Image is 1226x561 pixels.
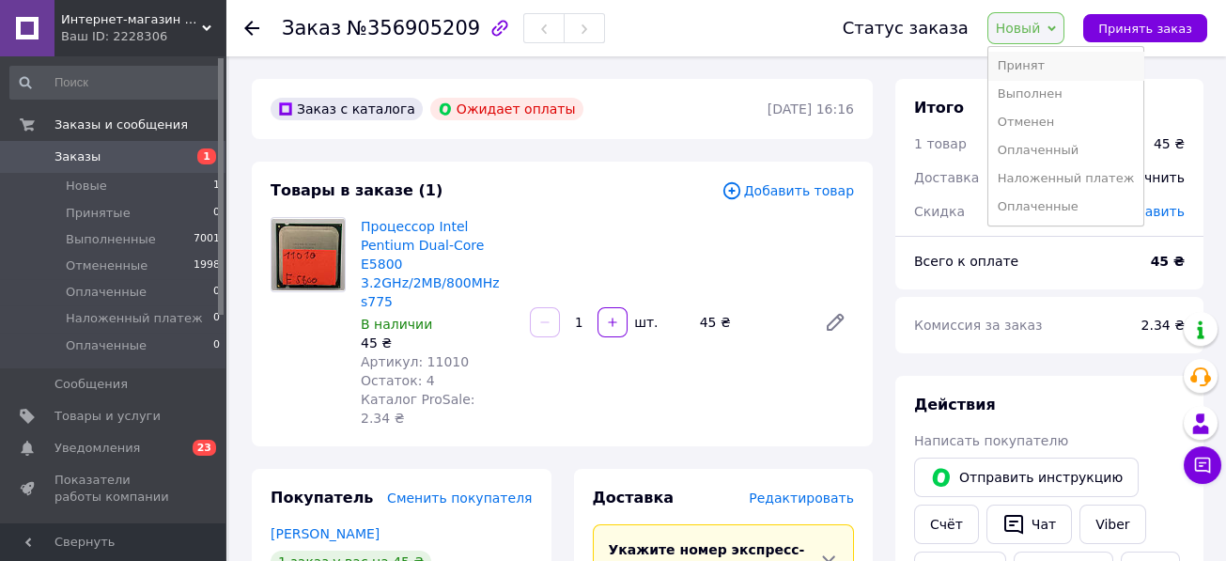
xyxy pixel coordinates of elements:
div: шт. [629,313,660,332]
span: Заказ [282,17,341,39]
time: [DATE] 16:16 [768,101,854,117]
div: Статус заказа [843,19,969,38]
span: Показатели работы компании [54,472,174,506]
a: Viber [1079,505,1145,544]
button: Cчёт [914,505,979,544]
span: Редактировать [749,491,854,506]
input: Поиск [9,66,222,100]
span: Товары в заказе (1) [271,181,442,199]
span: 23 [193,440,216,456]
span: Оплаченные [66,337,147,354]
span: Заказы [54,148,101,165]
div: 45 ₴ [1154,134,1185,153]
span: Комиссия за заказ [914,318,1043,333]
span: 0 [213,310,220,327]
span: Наложенный платеж [66,310,203,327]
span: Остаток: 4 [361,373,435,388]
span: Новый [996,21,1041,36]
li: Оплаченные [988,193,1144,221]
span: Добавить товар [722,180,854,201]
span: Доставка [593,489,675,506]
span: 0 [213,205,220,222]
span: 1 товар [914,136,967,151]
span: 1998 [194,257,220,274]
li: Наложенный платеж [988,164,1144,193]
span: Доставка [914,170,979,185]
button: Чат с покупателем [1184,446,1221,484]
span: Итого [914,99,964,117]
div: Ваш ID: 2228306 [61,28,225,45]
span: Товары и услуги [54,408,161,425]
span: Оплаченные [66,284,147,301]
a: Процессор Intel Pentium Dual-Core E5800 3.2GHz/2MB/800MHz s775 [361,219,500,309]
span: Написать покупателю [914,433,1068,448]
span: Панель управления [54,522,174,555]
span: 7001 [194,231,220,248]
div: Ожидает оплаты [430,98,583,120]
li: Принят [988,52,1144,80]
div: 45 ₴ [692,309,809,335]
span: 0 [213,284,220,301]
a: [PERSON_NAME] [271,526,380,541]
button: Отправить инструкцию [914,458,1139,497]
li: Отменен [988,108,1144,136]
span: Уведомления [54,440,140,457]
span: Принятые [66,205,131,222]
span: Интернет-магазин «GARANT» [61,11,202,28]
span: В наличии [361,317,432,332]
span: Артикул: 11010 [361,354,469,369]
span: Заказы и сообщения [54,117,188,133]
span: Сообщения [54,376,128,393]
button: Принять заказ [1083,14,1207,42]
span: №356905209 [347,17,480,39]
span: Принять заказ [1098,22,1192,36]
span: Скидка [914,204,965,219]
span: 2.34 ₴ [1141,318,1185,333]
span: 1 [197,148,216,164]
li: Оплаченный [988,136,1144,164]
span: Действия [914,396,996,413]
li: Выполнен [988,80,1144,108]
span: Сменить покупателя [387,491,532,506]
span: Добавить [1119,204,1185,219]
span: Всего к оплате [914,254,1018,269]
div: Заказ с каталога [271,98,423,120]
img: Процессор Intel Pentium Dual-Core E5800 3.2GHz/2MB/800MHz s775 [272,219,345,290]
span: Покупатель [271,489,373,506]
span: Новые [66,178,107,195]
span: Выполненные [66,231,156,248]
b: 45 ₴ [1151,254,1185,269]
span: 0 [213,337,220,354]
span: Каталог ProSale: 2.34 ₴ [361,392,474,426]
a: Редактировать [816,304,854,341]
span: Отмененные [66,257,147,274]
div: Вернуться назад [244,19,259,38]
button: Чат [986,505,1072,544]
div: 45 ₴ [361,334,515,352]
span: 1 [213,178,220,195]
